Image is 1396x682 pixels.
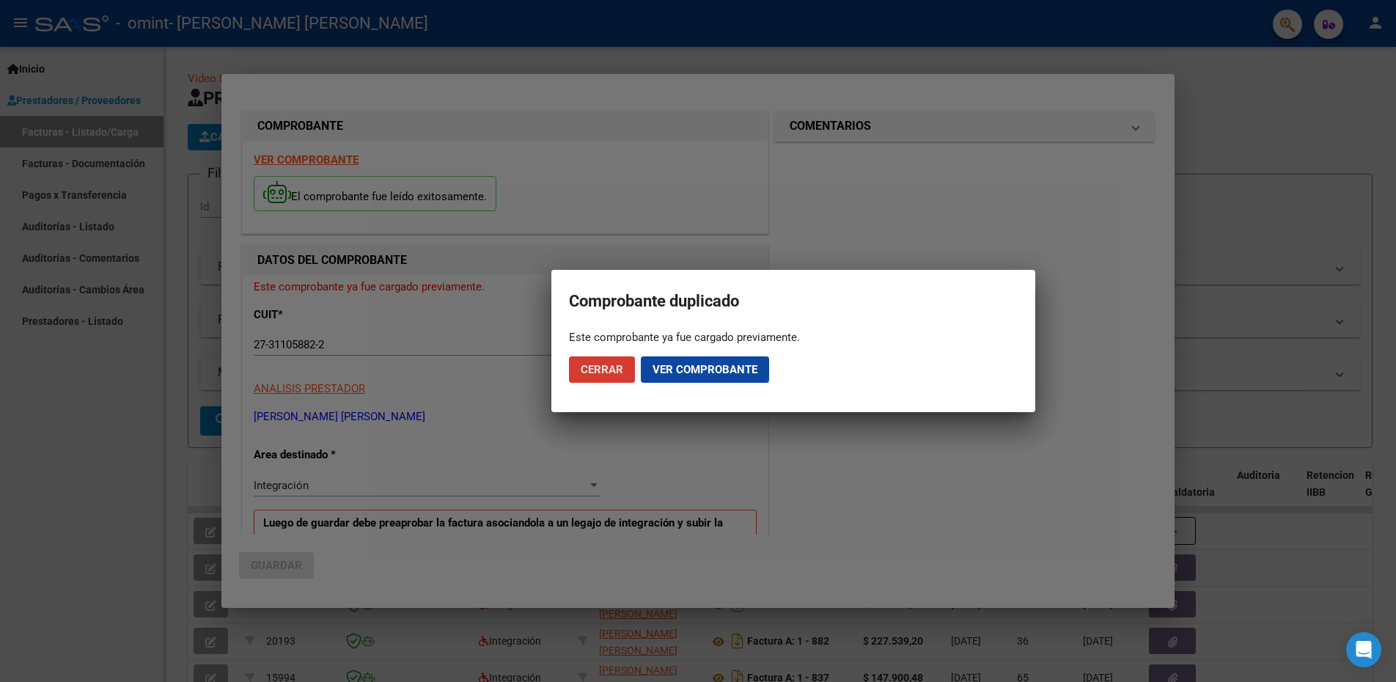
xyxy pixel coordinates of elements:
[569,356,635,383] button: Cerrar
[653,363,757,376] span: Ver comprobante
[581,363,623,376] span: Cerrar
[1346,632,1381,667] div: Open Intercom Messenger
[569,330,1018,345] div: Este comprobante ya fue cargado previamente.
[641,356,769,383] button: Ver comprobante
[569,287,1018,315] h2: Comprobante duplicado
